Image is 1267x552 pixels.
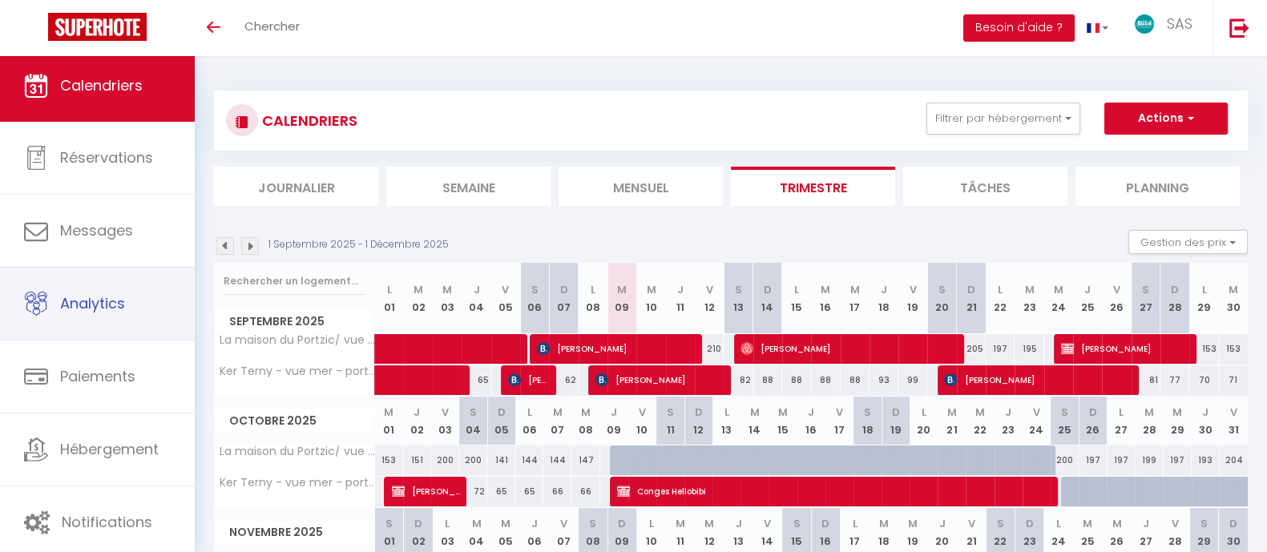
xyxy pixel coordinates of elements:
[966,397,994,445] th: 22
[1192,445,1220,475] div: 193
[1220,397,1248,445] th: 31
[474,282,480,297] abbr: J
[543,445,571,475] div: 144
[997,516,1004,531] abbr: S
[782,365,811,395] div: 88
[892,405,900,420] abbr: D
[1189,334,1218,364] div: 153
[646,282,656,297] abbr: M
[387,282,392,297] abbr: L
[695,334,724,364] div: 210
[667,405,674,420] abbr: S
[531,516,538,531] abbr: J
[926,103,1080,135] button: Filtrer par hébergement
[431,445,459,475] div: 200
[704,516,714,531] abbr: M
[1015,263,1043,334] th: 23
[1075,167,1240,206] li: Planning
[724,263,753,334] th: 13
[778,405,788,420] abbr: M
[995,397,1023,445] th: 23
[922,405,926,420] abbr: L
[753,365,782,395] div: 88
[706,282,713,297] abbr: V
[676,516,685,531] abbr: M
[1144,405,1154,420] abbr: M
[470,405,477,420] abbr: S
[48,13,147,41] img: Super Booking
[1089,405,1097,420] abbr: D
[1026,516,1034,531] abbr: D
[60,439,159,459] span: Hébergement
[927,263,956,334] th: 20
[215,409,374,433] span: Octobre 2025
[1107,445,1135,475] div: 197
[740,333,958,364] span: [PERSON_NAME]
[618,516,626,531] abbr: D
[1135,445,1163,475] div: 199
[740,397,769,445] th: 14
[258,103,357,139] h3: CALENDRIERS
[403,445,431,475] div: 151
[1219,334,1248,364] div: 153
[628,397,656,445] th: 10
[1189,365,1218,395] div: 70
[821,516,829,531] abbr: D
[794,282,799,297] abbr: L
[459,477,487,506] div: 72
[684,397,712,445] th: 12
[462,263,490,334] th: 04
[617,282,627,297] abbr: M
[881,282,887,297] abbr: J
[898,263,927,334] th: 19
[268,237,449,252] p: 1 Septembre 2025 - 1 Décembre 2025
[414,405,420,420] abbr: J
[414,516,422,531] abbr: D
[1051,397,1079,445] th: 25
[1128,230,1248,254] button: Gestion des prix
[520,263,549,334] th: 06
[617,476,1071,506] span: Conges Hellobibi
[559,167,723,206] li: Mensuel
[910,397,938,445] th: 20
[531,282,539,297] abbr: S
[501,516,510,531] abbr: M
[1044,263,1073,334] th: 24
[1200,516,1208,531] abbr: S
[487,477,515,506] div: 65
[1113,282,1120,297] abbr: V
[1132,14,1156,34] img: ...
[735,516,741,531] abbr: J
[60,366,135,386] span: Paiements
[821,282,830,297] abbr: M
[543,397,571,445] th: 07
[595,365,724,395] span: [PERSON_NAME]
[944,365,1132,395] span: [PERSON_NAME]
[938,397,966,445] th: 21
[217,445,377,457] span: La maison du Portzic/ vue mer / wifi
[957,334,986,364] div: 205
[850,282,860,297] abbr: M
[1033,405,1040,420] abbr: V
[963,14,1075,42] button: Besoin d'aide ?
[879,516,889,531] abbr: M
[459,397,487,445] th: 04
[375,445,403,475] div: 153
[571,397,599,445] th: 08
[1160,365,1189,395] div: 77
[549,365,578,395] div: 62
[215,310,374,333] span: Septembre 2025
[1107,397,1135,445] th: 27
[60,147,153,167] span: Réservations
[244,18,300,34] span: Chercher
[967,516,974,531] abbr: V
[607,263,636,334] th: 09
[864,405,871,420] abbr: S
[724,405,729,420] abbr: L
[384,405,393,420] abbr: M
[986,263,1015,334] th: 22
[639,405,646,420] abbr: V
[1005,405,1011,420] abbr: J
[750,405,760,420] abbr: M
[882,397,910,445] th: 19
